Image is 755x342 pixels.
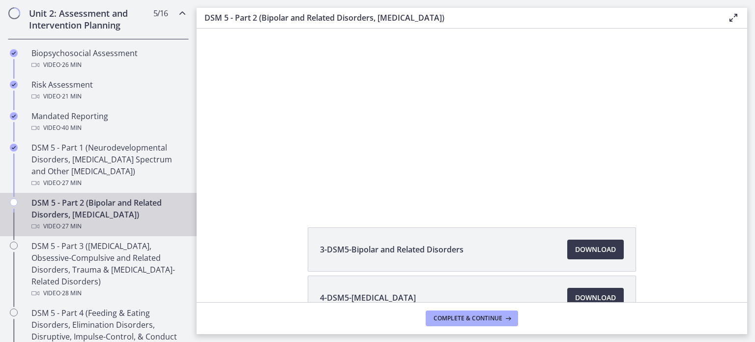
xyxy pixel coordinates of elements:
span: Download [575,244,616,255]
span: 3-DSM5-Bipolar and Related Disorders [320,244,464,255]
span: Download [575,292,616,304]
div: Mandated Reporting [31,110,185,134]
span: 5 / 16 [153,7,168,19]
a: Download [567,240,624,259]
span: · 26 min [60,59,82,71]
div: Video [31,122,185,134]
div: Biopsychosocial Assessment [31,47,185,71]
span: · 21 min [60,91,82,102]
div: Video [31,91,185,102]
span: 4-DSM5-[MEDICAL_DATA] [320,292,416,304]
div: Video [31,220,185,232]
i: Completed [10,49,18,57]
div: Video [31,59,185,71]
button: Complete & continue [426,311,518,326]
a: Download [567,288,624,308]
h2: Unit 2: Assessment and Intervention Planning [29,7,149,31]
div: DSM 5 - Part 1 (Neurodevelopmental Disorders, [MEDICAL_DATA] Spectrum and Other [MEDICAL_DATA]) [31,142,185,189]
div: Risk Assessment [31,79,185,102]
span: · 27 min [60,177,82,189]
span: Complete & continue [434,314,502,322]
i: Completed [10,112,18,120]
span: · 27 min [60,220,82,232]
h3: DSM 5 - Part 2 (Bipolar and Related Disorders, [MEDICAL_DATA]) [204,12,712,24]
div: Video [31,177,185,189]
span: · 28 min [60,287,82,299]
i: Completed [10,144,18,152]
span: · 40 min [60,122,82,134]
i: Completed [10,81,18,89]
div: Video [31,287,185,299]
div: DSM 5 - Part 3 ([MEDICAL_DATA], Obsessive-Compulsive and Related Disorders, Trauma & [MEDICAL_DAT... [31,240,185,299]
div: DSM 5 - Part 2 (Bipolar and Related Disorders, [MEDICAL_DATA]) [31,197,185,232]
